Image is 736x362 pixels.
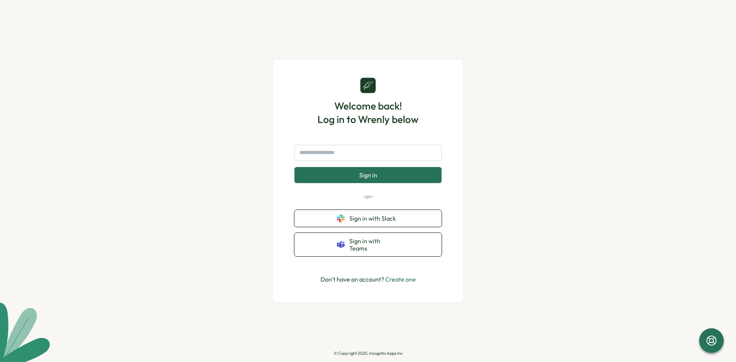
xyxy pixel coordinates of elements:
[294,210,442,227] button: Sign in with Slack
[349,215,399,222] span: Sign in with Slack
[320,275,416,284] p: Don't have an account?
[294,233,442,256] button: Sign in with Teams
[294,167,442,183] button: Sign in
[349,238,399,252] span: Sign in with Teams
[294,192,442,201] p: -or-
[359,172,377,179] span: Sign in
[334,351,402,356] p: © Copyright 2025, Incognito Apps Inc
[385,275,416,283] a: Create one
[317,99,419,126] h1: Welcome back! Log in to Wrenly below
